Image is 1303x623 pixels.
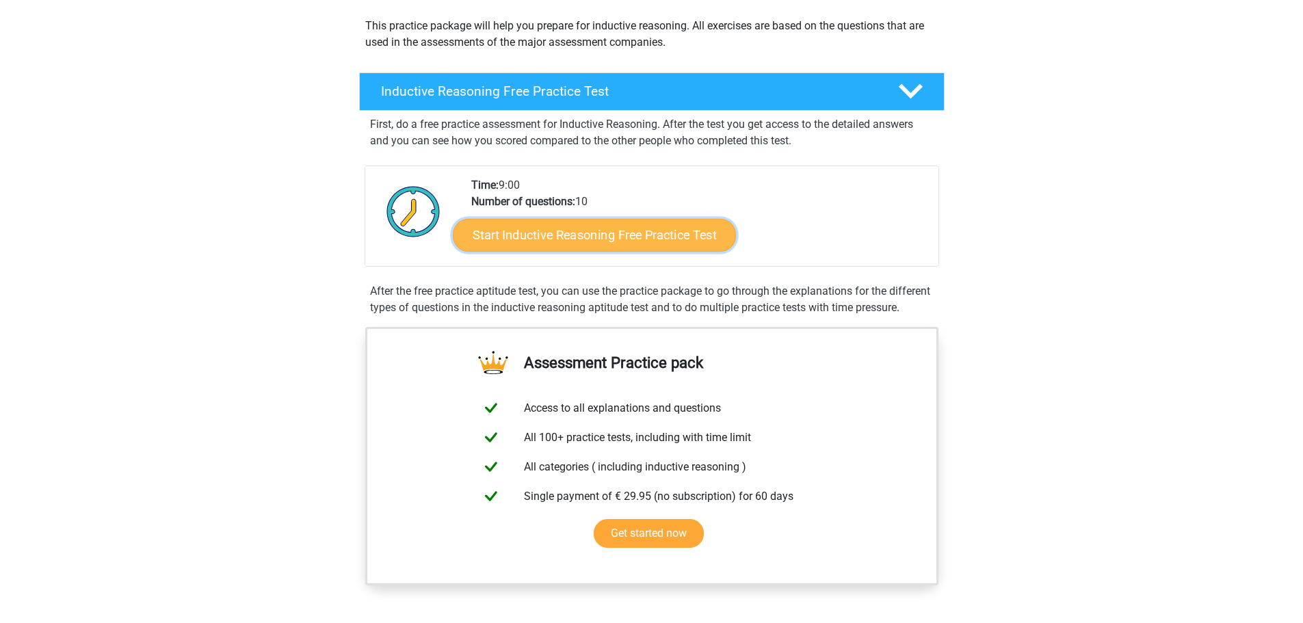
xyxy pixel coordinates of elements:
[471,178,499,191] b: Time:
[365,18,938,51] p: This practice package will help you prepare for inductive reasoning. All exercises are based on t...
[354,72,950,111] a: Inductive Reasoning Free Practice Test
[471,195,575,208] b: Number of questions:
[461,177,938,266] div: 9:00 10
[453,218,736,251] a: Start Inductive Reasoning Free Practice Test
[370,116,934,149] p: First, do a free practice assessment for Inductive Reasoning. After the test you get access to th...
[365,283,939,316] div: After the free practice aptitude test, you can use the practice package to go through the explana...
[381,83,876,99] h4: Inductive Reasoning Free Practice Test
[594,519,704,548] a: Get started now
[379,177,448,246] img: Clock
